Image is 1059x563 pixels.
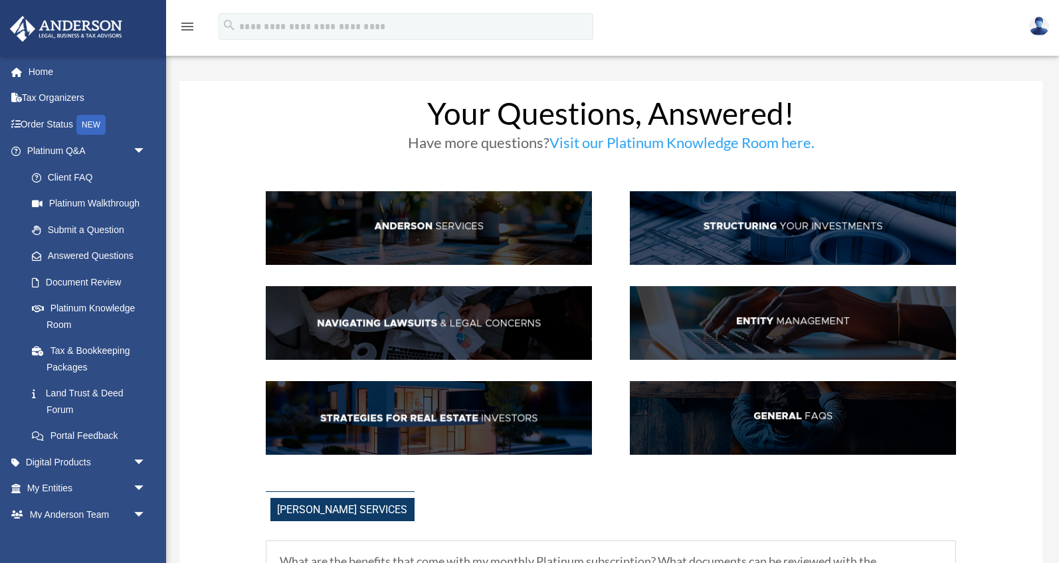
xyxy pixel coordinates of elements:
[19,216,166,243] a: Submit a Question
[266,135,956,157] h3: Have more questions?
[133,138,159,165] span: arrow_drop_down
[630,191,956,265] img: StructInv_hdr
[19,295,166,338] a: Platinum Knowledge Room
[19,423,166,449] a: Portal Feedback
[133,475,159,503] span: arrow_drop_down
[9,85,166,112] a: Tax Organizers
[179,23,195,35] a: menu
[19,269,166,295] a: Document Review
[19,380,166,423] a: Land Trust & Deed Forum
[270,498,415,521] span: [PERSON_NAME] Services
[9,475,166,502] a: My Entitiesarrow_drop_down
[266,191,592,265] img: AndServ_hdr
[630,286,956,360] img: EntManag_hdr
[19,191,166,217] a: Platinum Walkthrough
[9,111,166,138] a: Order StatusNEW
[266,98,956,135] h1: Your Questions, Answered!
[19,338,166,380] a: Tax & Bookkeeping Packages
[133,501,159,528] span: arrow_drop_down
[9,501,166,528] a: My Anderson Teamarrow_drop_down
[179,19,195,35] i: menu
[9,449,166,475] a: Digital Productsarrow_drop_down
[9,138,166,165] a: Platinum Q&Aarrow_drop_down
[630,381,956,455] img: GenFAQ_hdr
[222,18,237,33] i: search
[1029,17,1049,36] img: User Pic
[133,449,159,476] span: arrow_drop_down
[266,381,592,455] img: StratsRE_hdr
[9,58,166,85] a: Home
[19,243,166,270] a: Answered Questions
[6,16,126,42] img: Anderson Advisors Platinum Portal
[266,286,592,360] img: NavLaw_hdr
[19,164,159,191] a: Client FAQ
[549,133,815,158] a: Visit our Platinum Knowledge Room here.
[76,115,106,135] div: NEW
